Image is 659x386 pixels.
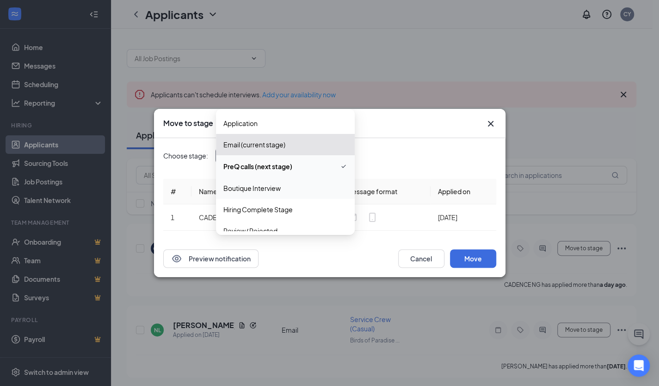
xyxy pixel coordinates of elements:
span: Choose stage: [163,151,208,161]
span: Email (current stage) [223,139,285,150]
th: Name [191,179,272,204]
span: Hiring Complete Stage [223,204,293,215]
th: Applied on [431,179,496,204]
h3: Move to stage [163,118,213,128]
th: # [163,179,191,204]
svg: Checkmark [340,161,347,172]
span: Review/ Rejected [223,226,277,236]
span: Application [223,118,258,128]
span: Boutique Interview [223,183,281,193]
button: EyePreview notification [163,249,259,268]
span: 1 [171,213,174,221]
span: PreQ calls (next stage) [223,161,292,171]
button: Cancel [398,249,444,268]
td: [DATE] [431,204,496,231]
div: Open Intercom Messenger [628,354,650,377]
td: CADENCE NG [191,204,272,231]
svg: Eye [171,253,182,264]
svg: MobileSms [367,212,378,223]
svg: Cross [485,118,496,129]
button: Move [450,249,496,268]
th: Message format [339,179,430,204]
button: Close [485,118,496,129]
